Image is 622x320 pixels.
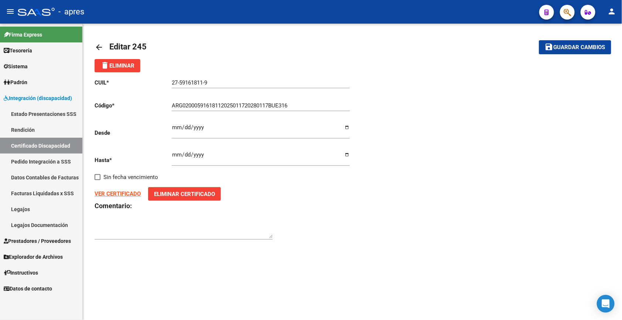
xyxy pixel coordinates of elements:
[95,156,172,164] p: Hasta
[100,62,134,69] span: Eliminar
[4,269,38,277] span: Instructivos
[95,101,172,110] p: Código
[95,129,172,137] p: Desde
[4,78,27,86] span: Padrón
[95,59,140,72] button: Eliminar
[95,43,103,52] mat-icon: arrow_back
[103,173,158,182] span: Sin fecha vencimiento
[58,4,84,20] span: - apres
[109,42,147,51] span: Editar 245
[545,42,554,51] mat-icon: save
[607,7,616,16] mat-icon: person
[154,191,215,197] span: Eliminar Certificado
[148,187,221,201] button: Eliminar Certificado
[4,237,71,245] span: Prestadores / Proveedores
[4,31,42,39] span: Firma Express
[95,190,141,197] a: VER CERTIFICADO
[597,295,615,313] div: Open Intercom Messenger
[100,61,109,70] mat-icon: delete
[95,202,132,210] strong: Comentario:
[4,47,32,55] span: Tesorería
[554,44,605,51] span: Guardar cambios
[4,94,72,102] span: Integración (discapacidad)
[6,7,15,16] mat-icon: menu
[539,40,611,54] button: Guardar cambios
[4,253,63,261] span: Explorador de Archivos
[95,79,172,87] p: CUIL
[4,285,52,293] span: Datos de contacto
[4,62,28,70] span: Sistema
